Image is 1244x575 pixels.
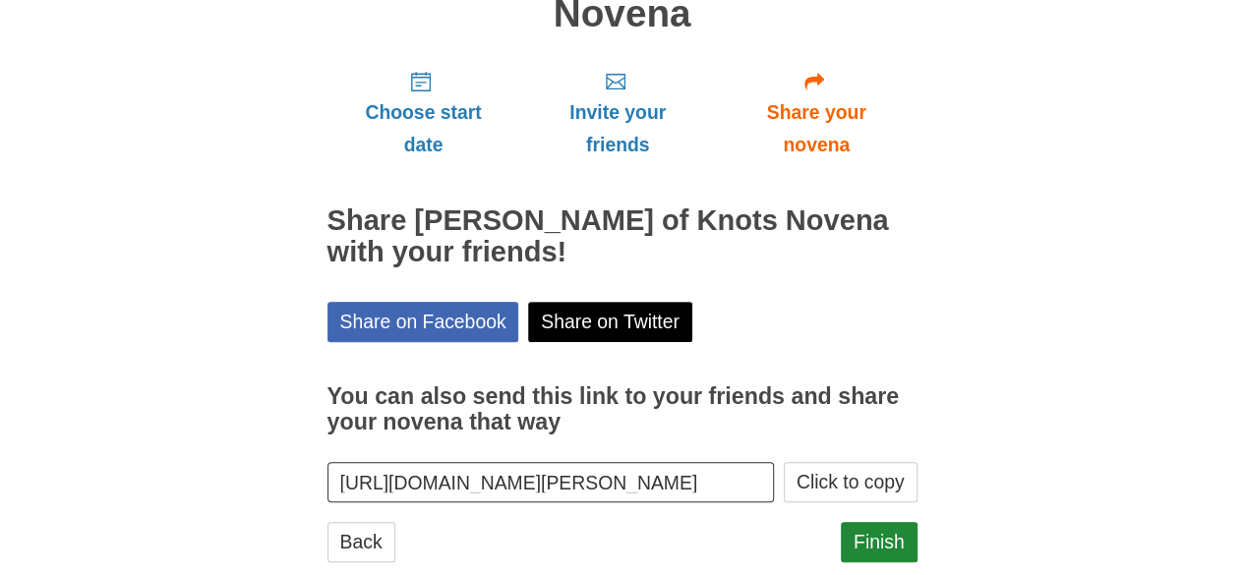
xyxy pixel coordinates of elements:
a: Share on Twitter [528,302,692,342]
h3: You can also send this link to your friends and share your novena that way [327,384,918,434]
span: Invite your friends [539,96,695,161]
a: Invite your friends [519,54,715,171]
a: Finish [841,522,918,562]
a: Share your novena [716,54,918,171]
a: Back [327,522,395,562]
a: Share on Facebook [327,302,519,342]
button: Click to copy [784,462,918,502]
span: Choose start date [347,96,501,161]
h2: Share [PERSON_NAME] of Knots Novena with your friends! [327,205,918,268]
a: Choose start date [327,54,520,171]
span: Share your novena [736,96,898,161]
